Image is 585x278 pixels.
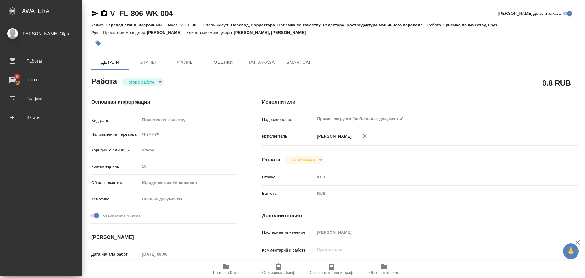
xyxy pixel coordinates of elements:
[5,56,77,66] div: Работы
[91,163,140,170] p: Кол-во единиц
[315,228,552,237] input: Пустое поле
[5,75,77,84] div: Чаты
[5,30,77,37] div: [PERSON_NAME] Olga
[199,260,252,278] button: Папка на Drive
[166,23,180,27] p: Заказ:
[147,30,187,35] p: [PERSON_NAME]
[284,58,314,66] span: SmartCat
[262,212,578,220] h4: Дополнительно
[110,9,173,18] a: V_FL-806-WK-004
[563,243,579,259] button: 🙏
[105,23,166,27] p: Перевод станд. несрочный
[91,147,140,153] p: Тарифные единицы
[140,162,237,171] input: Пустое поле
[180,23,203,27] p: V_FL-806
[2,53,80,69] a: Работы
[310,270,353,275] span: Скопировать мини-бриф
[262,156,281,164] h4: Оплата
[91,117,140,124] p: Вид работ
[100,212,140,219] span: Нотариальный заказ
[140,250,195,259] input: Пустое поле
[103,30,147,35] p: Проектный менеджер
[565,245,576,258] span: 🙏
[252,260,305,278] button: Скопировать бриф
[100,10,108,17] button: Скопировать ссылку
[358,260,411,278] button: Обновить файлы
[208,58,238,66] span: Оценки
[288,157,316,163] button: Не оплачена
[427,23,443,27] p: Работа
[125,79,156,85] button: Готов к работе
[262,247,315,253] p: Комментарий к работе
[262,117,315,123] p: Подразделение
[95,58,125,66] span: Детали
[91,10,99,17] button: Скопировать ссылку для ЯМессенджера
[262,229,315,236] p: Последнее изменение
[133,58,163,66] span: Этапы
[246,58,276,66] span: Чат заказа
[305,260,358,278] button: Скопировать мини-бриф
[2,91,80,106] a: График
[170,58,201,66] span: Файлы
[140,194,237,204] div: Личные документы
[262,190,315,197] p: Валюта
[315,133,352,139] p: [PERSON_NAME]
[91,234,237,241] h4: [PERSON_NAME]
[5,94,77,103] div: График
[2,110,80,125] a: Выйти
[91,131,140,138] p: Направление перевода
[369,270,400,275] span: Обновить файлы
[234,30,310,35] p: [PERSON_NAME], [PERSON_NAME]
[315,172,552,182] input: Пустое поле
[542,78,571,88] h2: 0.8 RUB
[91,36,105,50] button: Добавить тэг
[213,270,239,275] span: Папка на Drive
[140,177,237,188] div: Юридическая/Финансовая
[315,188,552,199] div: RUB
[22,5,82,17] div: AWATERA
[5,113,77,122] div: Выйти
[231,23,427,27] p: Перевод, Корректура, Приёмка по качеству, Редактура, Постредактура машинного перевода
[140,145,237,155] div: слово
[2,72,80,88] a: 6Чаты
[91,98,237,106] h4: Основная информация
[285,156,324,164] div: Готов к работе
[91,75,117,86] h2: Работа
[203,23,231,27] p: Этапы услуги
[122,78,164,86] div: Готов к работе
[262,174,315,180] p: Ставка
[91,251,140,258] p: Дата начала работ
[262,98,578,106] h4: Исполнители
[262,133,315,139] p: Исполнитель
[358,129,372,143] button: Удалить исполнителя
[12,74,22,80] span: 6
[498,10,561,17] span: [PERSON_NAME] детали заказа
[187,30,234,35] p: Клиентские менеджеры
[91,196,140,202] p: Тематика
[262,270,295,275] span: Скопировать бриф
[91,23,105,27] p: Услуга
[91,180,140,186] p: Общая тематика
